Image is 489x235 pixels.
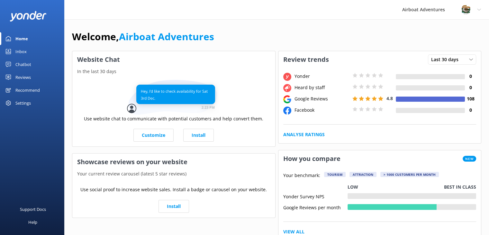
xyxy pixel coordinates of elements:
p: Your benchmark: [283,172,320,180]
h3: Review trends [278,51,334,68]
h4: 0 [465,107,476,114]
p: In the last 30 days [72,68,275,75]
h4: 108 [465,95,476,102]
img: 271-1670286363.jpg [461,5,471,14]
img: yonder-white-logo.png [10,11,47,22]
h1: Welcome, [72,29,214,44]
h4: 0 [465,73,476,80]
a: Airboat Adventures [119,30,214,43]
h3: Website Chat [72,51,275,68]
p: Low [348,183,358,191]
div: > 1000 customers per month [380,172,439,177]
h3: How you compare [278,150,345,167]
div: Facebook [293,107,351,114]
div: Support Docs [20,203,46,216]
div: Google Reviews [293,95,351,102]
div: Yonder [293,73,351,80]
span: New [463,156,476,162]
div: Google Reviews per month [283,204,348,210]
div: Tourism [324,172,346,177]
div: Attraction [349,172,376,177]
a: Install [183,129,214,142]
div: Home [15,32,28,45]
p: Best in class [444,183,476,191]
div: Yonder Survey NPS [283,193,348,199]
h4: 0 [465,84,476,91]
p: Use website chat to communicate with potential customers and help convert them. [84,115,263,122]
span: 4.8 [386,95,393,101]
div: Settings [15,97,31,109]
h3: Showcase reviews on your website [72,154,275,170]
a: Install [158,200,189,213]
a: Customize [133,129,174,142]
img: conversation... [127,80,220,115]
div: Chatbot [15,58,31,71]
div: Inbox [15,45,27,58]
span: Last 30 days [431,56,462,63]
div: Help [28,216,37,229]
div: Reviews [15,71,31,84]
p: Use social proof to increase website sales. Install a badge or carousel on your website. [80,186,267,193]
a: Analyse Ratings [283,131,325,138]
p: Your current review carousel (latest 5 star reviews) [72,170,275,177]
div: Recommend [15,84,40,97]
div: Heard by staff [293,84,351,91]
